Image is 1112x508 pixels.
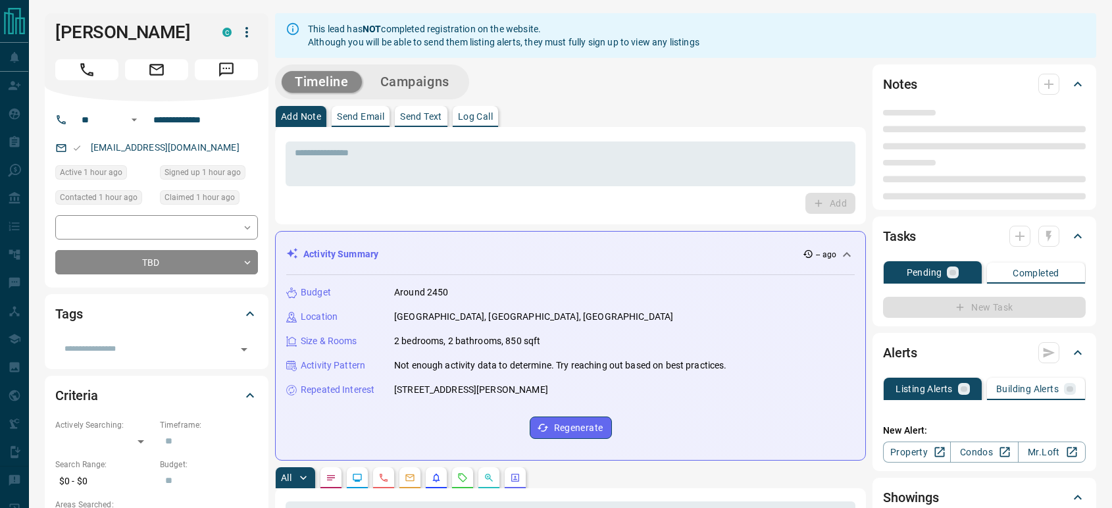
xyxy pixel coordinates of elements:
[883,487,939,508] h2: Showings
[301,310,338,324] p: Location
[55,250,258,274] div: TBD
[394,359,727,372] p: Not enough activity data to determine. Try reaching out based on best practices.
[55,459,153,470] p: Search Range:
[510,472,520,483] svg: Agent Actions
[394,383,548,397] p: [STREET_ADDRESS][PERSON_NAME]
[458,112,493,121] p: Log Call
[164,191,235,204] span: Claimed 1 hour ago
[55,59,118,80] span: Call
[301,286,331,299] p: Budget
[363,24,381,34] strong: NOT
[378,472,389,483] svg: Calls
[91,142,240,153] a: [EMAIL_ADDRESS][DOMAIN_NAME]
[60,166,122,179] span: Active 1 hour ago
[883,74,917,95] h2: Notes
[816,249,836,261] p: -- ago
[883,342,917,363] h2: Alerts
[308,17,699,54] div: This lead has completed registration on the website. Although you will be able to send them listi...
[125,59,188,80] span: Email
[55,419,153,431] p: Actively Searching:
[883,220,1086,252] div: Tasks
[222,28,232,37] div: condos.ca
[281,112,321,121] p: Add Note
[484,472,494,483] svg: Opportunities
[301,359,365,372] p: Activity Pattern
[431,472,442,483] svg: Listing Alerts
[160,459,258,470] p: Budget:
[1013,268,1059,278] p: Completed
[160,419,258,431] p: Timeframe:
[394,286,448,299] p: Around 2450
[1018,442,1086,463] a: Mr.Loft
[126,112,142,128] button: Open
[883,68,1086,100] div: Notes
[195,59,258,80] span: Message
[400,112,442,121] p: Send Text
[301,334,357,348] p: Size & Rooms
[160,190,258,209] div: Tue Aug 12 2025
[235,340,253,359] button: Open
[55,298,258,330] div: Tags
[55,385,98,406] h2: Criteria
[326,472,336,483] svg: Notes
[55,380,258,411] div: Criteria
[883,226,916,247] h2: Tasks
[282,71,362,93] button: Timeline
[303,247,378,261] p: Activity Summary
[286,242,855,267] div: Activity Summary-- ago
[367,71,463,93] button: Campaigns
[55,303,82,324] h2: Tags
[530,417,612,439] button: Regenerate
[405,472,415,483] svg: Emails
[394,334,540,348] p: 2 bedrooms, 2 bathrooms, 850 sqft
[352,472,363,483] svg: Lead Browsing Activity
[55,22,203,43] h1: [PERSON_NAME]
[160,165,258,184] div: Tue Aug 12 2025
[907,268,942,277] p: Pending
[301,383,374,397] p: Repeated Interest
[883,424,1086,438] p: New Alert:
[281,473,291,482] p: All
[55,165,153,184] div: Tue Aug 12 2025
[394,310,673,324] p: [GEOGRAPHIC_DATA], [GEOGRAPHIC_DATA], [GEOGRAPHIC_DATA]
[60,191,138,204] span: Contacted 1 hour ago
[896,384,953,394] p: Listing Alerts
[883,442,951,463] a: Property
[996,384,1059,394] p: Building Alerts
[950,442,1018,463] a: Condos
[164,166,241,179] span: Signed up 1 hour ago
[55,470,153,492] p: $0 - $0
[337,112,384,121] p: Send Email
[457,472,468,483] svg: Requests
[883,337,1086,368] div: Alerts
[55,190,153,209] div: Tue Aug 12 2025
[72,143,82,153] svg: Email Valid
